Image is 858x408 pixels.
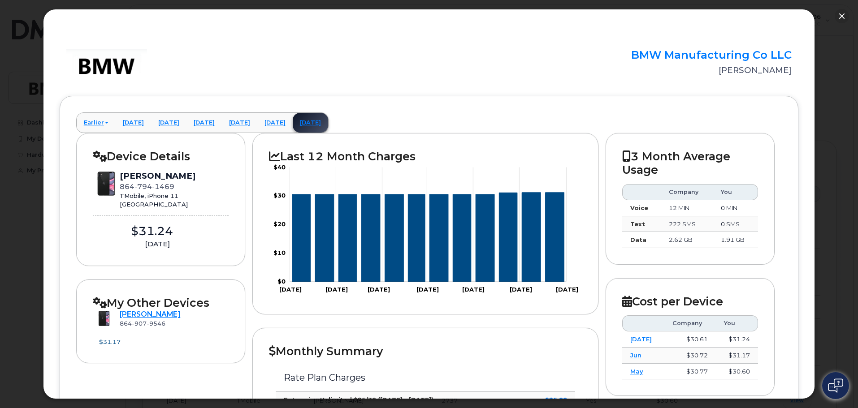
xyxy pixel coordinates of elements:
strong: Text [630,220,645,228]
g: Series [292,193,564,282]
g: Chart [273,163,578,293]
strong: Voice [630,204,648,211]
strong: Enterprise Unlimited $25/30 ([DATE] - [DATE]) [284,396,433,403]
tspan: $30 [273,192,286,199]
span: 864 [120,320,165,327]
td: 2.62 GB [661,232,713,248]
h2: Cost per Device [622,295,758,308]
tspan: [DATE] [368,286,390,293]
span: 9546 [147,320,165,327]
tspan: [DATE] [462,286,485,293]
div: [DATE] [93,239,222,249]
th: You [713,184,758,200]
tspan: [DATE] [279,286,302,293]
a: Jun [630,352,641,359]
tspan: $20 [273,221,286,228]
th: Company [664,315,716,331]
a: May [630,368,643,375]
h2: Monthly Summary [269,344,581,358]
div: $31.24 [93,223,211,240]
td: $31.17 [716,348,758,364]
a: [PERSON_NAME] [120,310,180,318]
span: 864 [120,182,174,191]
td: $30.72 [664,348,716,364]
td: 0 MIN [713,200,758,216]
strong: Data [630,236,646,243]
td: $30.77 [664,364,716,380]
tspan: $0 [277,278,286,285]
td: $31.24 [716,331,758,348]
img: Open chat [828,378,843,393]
h2: My Other Devices [93,296,229,309]
th: You [716,315,758,331]
div: TMobile, iPhone 11 [GEOGRAPHIC_DATA] [120,192,195,208]
strong: $25.00 [545,396,567,403]
a: [DATE] [630,335,652,343]
td: 12 MIN [661,200,713,216]
tspan: $10 [273,249,286,256]
td: $30.61 [664,331,716,348]
th: Company [661,184,713,200]
tspan: [DATE] [556,286,578,293]
tspan: [DATE] [325,286,348,293]
h3: Rate Plan Charges [284,373,567,382]
tspan: [DATE] [510,286,533,293]
td: 1.91 GB [713,232,758,248]
span: 1469 [152,182,174,191]
td: 0 SMS [713,216,758,232]
td: 222 SMS [661,216,713,232]
td: $30.60 [716,364,758,380]
tspan: [DATE] [416,286,439,293]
